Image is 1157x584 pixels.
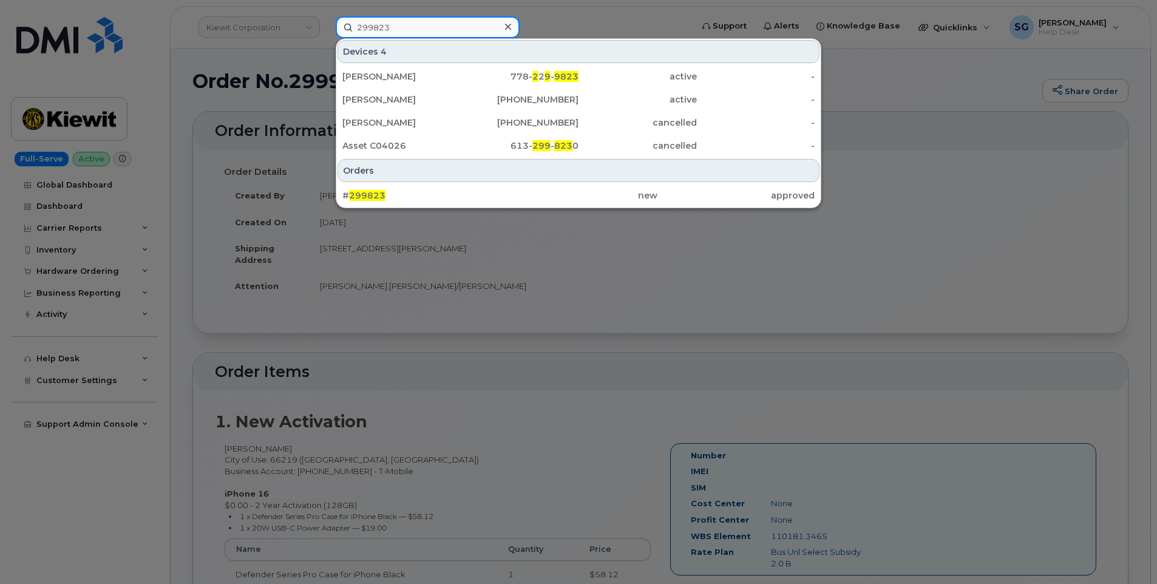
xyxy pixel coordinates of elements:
div: 778- 2 - [461,70,579,83]
div: - [697,117,815,129]
div: - [697,93,815,106]
div: [PHONE_NUMBER] [461,117,579,129]
div: cancelled [578,117,697,129]
span: 9823 [554,71,578,82]
a: [PERSON_NAME]778-229-9823active- [338,66,819,87]
span: 299 [532,140,551,151]
div: [PERSON_NAME] [342,93,461,106]
div: active [578,93,697,106]
a: #299823newapproved [338,185,819,206]
span: 4 [381,46,387,58]
span: 299823 [349,190,385,201]
span: 2 [532,71,538,82]
div: - [697,140,815,152]
div: cancelled [578,140,697,152]
a: [PERSON_NAME][PHONE_NUMBER]active- [338,89,819,110]
a: [PERSON_NAME][PHONE_NUMBER]cancelled- [338,112,819,134]
div: active [578,70,697,83]
span: 823 [554,140,572,151]
div: Devices [338,40,819,63]
div: [PERSON_NAME] [342,70,461,83]
iframe: Messenger Launcher [1104,531,1148,575]
div: new [500,189,657,202]
div: approved [657,189,815,202]
div: - [697,70,815,83]
div: # [342,189,500,202]
span: 9 [545,71,551,82]
div: [PHONE_NUMBER] [461,93,579,106]
div: Asset C04026 [342,140,461,152]
div: [PERSON_NAME] [342,117,461,129]
a: Asset C04026613-299-8230cancelled- [338,135,819,157]
div: Orders [338,159,819,182]
div: 613- - 0 [461,140,579,152]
